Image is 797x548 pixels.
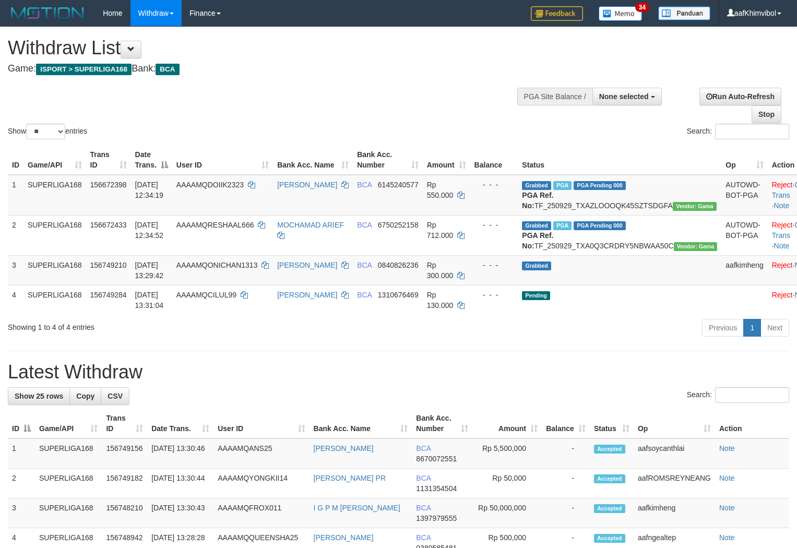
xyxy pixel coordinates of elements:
[673,202,717,211] span: Vendor URL: https://trx31.1velocity.biz
[522,181,551,190] span: Grabbed
[213,409,309,438] th: User ID: activate to sort column ascending
[752,105,781,123] a: Stop
[8,255,23,285] td: 3
[135,221,164,240] span: [DATE] 12:34:52
[721,145,767,175] th: Op: activate to sort column ascending
[542,438,590,469] td: -
[15,392,63,400] span: Show 25 rows
[760,319,789,337] a: Next
[23,255,86,285] td: SUPERLIGA168
[474,260,514,270] div: - - -
[715,124,789,139] input: Search:
[427,181,454,199] span: Rp 550.000
[23,175,86,216] td: SUPERLIGA168
[8,64,521,74] h4: Game: Bank:
[592,88,662,105] button: None selected
[35,409,102,438] th: Game/API: activate to sort column ascending
[416,514,457,522] span: Copy 1397979555 to clipboard
[314,474,386,482] a: [PERSON_NAME] PR
[416,444,431,452] span: BCA
[522,291,550,300] span: Pending
[277,181,337,189] a: [PERSON_NAME]
[135,181,164,199] span: [DATE] 12:34:19
[90,181,127,189] span: 156672398
[522,191,553,210] b: PGA Ref. No:
[522,261,551,270] span: Grabbed
[314,444,374,452] a: [PERSON_NAME]
[8,469,35,498] td: 2
[553,181,572,190] span: Marked by aafsoycanthlai
[273,145,353,175] th: Bank Acc. Name: activate to sort column ascending
[135,291,164,309] span: [DATE] 13:31:04
[277,221,344,229] a: MOCHAMAD ARIEF
[8,124,87,139] label: Show entries
[35,469,102,498] td: SUPERLIGA168
[416,484,457,493] span: Copy 1131354504 to clipboard
[518,175,721,216] td: TF_250929_TXAZLOOOQK45SZTSDGFA
[699,88,781,105] a: Run Auto-Refresh
[69,387,101,405] a: Copy
[721,175,767,216] td: AUTOWD-BOT-PGA
[772,261,793,269] a: Reject
[553,221,572,230] span: Marked by aafsoycanthlai
[599,92,649,101] span: None selected
[172,145,273,175] th: User ID: activate to sort column ascending
[719,533,735,542] a: Note
[147,409,213,438] th: Date Trans.: activate to sort column ascending
[156,64,179,75] span: BCA
[517,88,592,105] div: PGA Site Balance /
[594,474,625,483] span: Accepted
[531,6,583,21] img: Feedback.jpg
[416,504,431,512] span: BCA
[635,3,649,12] span: 34
[35,438,102,469] td: SUPERLIGA168
[719,504,735,512] a: Note
[378,291,419,299] span: Copy 1310676469 to clipboard
[634,438,715,469] td: aafsoycanthlai
[474,290,514,300] div: - - -
[634,469,715,498] td: aafROMSREYNEANG
[474,220,514,230] div: - - -
[135,261,164,280] span: [DATE] 13:29:42
[378,181,419,189] span: Copy 6145240577 to clipboard
[674,242,718,251] span: Vendor URL: https://trx31.1velocity.biz
[8,215,23,255] td: 2
[472,498,542,528] td: Rp 50,000,000
[687,124,789,139] label: Search:
[542,409,590,438] th: Balance: activate to sort column ascending
[687,387,789,403] label: Search:
[102,409,147,438] th: Trans ID: activate to sort column ascending
[353,145,423,175] th: Bank Acc. Number: activate to sort column ascending
[590,409,634,438] th: Status: activate to sort column ascending
[310,409,412,438] th: Bank Acc. Name: activate to sort column ascending
[772,291,793,299] a: Reject
[378,261,419,269] span: Copy 0840826236 to clipboard
[8,362,789,383] h1: Latest Withdraw
[474,180,514,190] div: - - -
[357,181,372,189] span: BCA
[574,181,626,190] span: PGA Pending
[131,145,172,175] th: Date Trans.: activate to sort column descending
[423,145,470,175] th: Amount: activate to sort column ascending
[8,5,87,21] img: MOTION_logo.png
[314,504,400,512] a: I G P M [PERSON_NAME]
[147,469,213,498] td: [DATE] 13:30:44
[715,409,789,438] th: Action
[76,392,94,400] span: Copy
[378,221,419,229] span: Copy 6750252158 to clipboard
[86,145,131,175] th: Trans ID: activate to sort column ascending
[427,221,454,240] span: Rp 712.000
[772,221,793,229] a: Reject
[472,469,542,498] td: Rp 50,000
[8,318,324,332] div: Showing 1 to 4 of 4 entries
[147,438,213,469] td: [DATE] 13:30:46
[412,409,472,438] th: Bank Acc. Number: activate to sort column ascending
[90,221,127,229] span: 156672433
[108,392,123,400] span: CSV
[542,498,590,528] td: -
[658,6,710,20] img: panduan.png
[719,444,735,452] a: Note
[8,387,70,405] a: Show 25 rows
[518,145,721,175] th: Status
[599,6,643,21] img: Button%20Memo.svg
